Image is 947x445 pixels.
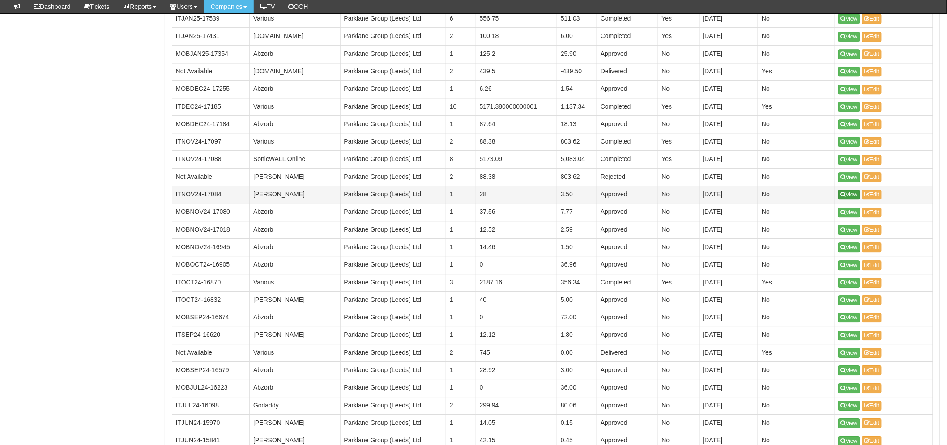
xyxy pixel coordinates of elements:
td: [DATE] [699,309,758,326]
td: No [658,81,699,98]
td: ITJUL24-16098 [172,397,249,414]
td: Parklane Group (Leeds) Ltd [340,203,446,221]
td: [DATE] [699,63,758,80]
td: Parklane Group (Leeds) Ltd [340,414,446,432]
td: Rejected [597,168,658,186]
td: Yes [658,28,699,45]
a: View [838,313,860,322]
td: 5171.380000000001 [476,98,557,115]
a: View [838,365,860,375]
td: Completed [597,28,658,45]
td: 2 [446,397,476,414]
td: No [658,45,699,63]
td: [PERSON_NAME] [250,168,341,186]
td: 1.54 [557,81,597,98]
td: MOBDEC24-17255 [172,81,249,98]
td: No [758,133,835,151]
td: Parklane Group (Leeds) Ltd [340,45,446,63]
td: 88.38 [476,133,557,151]
td: Abzorb [250,221,341,238]
td: Yes [658,151,699,168]
td: No [658,115,699,133]
td: No [758,238,835,256]
td: [DATE] [699,115,758,133]
td: [DATE] [699,168,758,186]
td: 2 [446,133,476,151]
a: View [838,260,860,270]
td: No [658,186,699,203]
td: Parklane Group (Leeds) Ltd [340,362,446,379]
a: Edit [862,278,882,288]
td: 1 [446,362,476,379]
td: [DATE] [699,221,758,238]
td: Approved [597,397,658,414]
td: No [758,326,835,344]
a: Edit [862,260,882,270]
a: Edit [862,32,882,42]
td: Approved [597,256,658,274]
td: No [658,291,699,309]
td: Not Available [172,344,249,361]
td: 1 [446,309,476,326]
td: [DATE] [699,238,758,256]
td: 5,083.04 [557,151,597,168]
td: 0.15 [557,414,597,432]
a: Edit [862,85,882,94]
td: No [658,238,699,256]
td: No [658,362,699,379]
td: Yes [658,133,699,151]
td: Abzorb [250,203,341,221]
td: 1 [446,186,476,203]
td: [DATE] [699,186,758,203]
a: View [838,331,860,340]
td: [DATE] [699,379,758,397]
td: MOBNOV24-16945 [172,238,249,256]
td: Approved [597,414,658,432]
td: No [658,397,699,414]
td: Parklane Group (Leeds) Ltd [340,133,446,151]
a: Edit [862,67,882,76]
a: View [838,401,860,411]
td: Various [250,10,341,28]
td: ITJUN24-15970 [172,414,249,432]
td: Approved [597,379,658,397]
a: Edit [862,295,882,305]
a: View [838,418,860,428]
td: 6.00 [557,28,597,45]
td: 1 [446,45,476,63]
td: Approved [597,291,658,309]
td: -439.50 [557,63,597,80]
td: 0 [476,256,557,274]
td: 18.13 [557,115,597,133]
td: 556.75 [476,10,557,28]
td: ITJAN25-17431 [172,28,249,45]
td: 8 [446,151,476,168]
td: ITNOV24-17084 [172,186,249,203]
td: ITDEC24-17185 [172,98,249,115]
td: 1 [446,256,476,274]
a: Edit [862,383,882,393]
a: View [838,295,860,305]
td: Delivered [597,344,658,361]
td: [DATE] [699,256,758,274]
td: ITSEP24-16620 [172,326,249,344]
td: 28.92 [476,362,557,379]
td: 14.46 [476,238,557,256]
a: Edit [862,313,882,322]
a: View [838,155,860,165]
td: [PERSON_NAME] [250,414,341,432]
td: 36.00 [557,379,597,397]
a: Edit [862,225,882,235]
td: Parklane Group (Leeds) Ltd [340,238,446,256]
a: View [838,278,860,288]
td: Godaddy [250,397,341,414]
td: 2 [446,168,476,186]
a: View [838,14,860,24]
td: 14.05 [476,414,557,432]
td: Approved [597,326,658,344]
td: 5173.09 [476,151,557,168]
a: View [838,67,860,76]
a: View [838,190,860,199]
td: Abzorb [250,256,341,274]
td: No [658,221,699,238]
